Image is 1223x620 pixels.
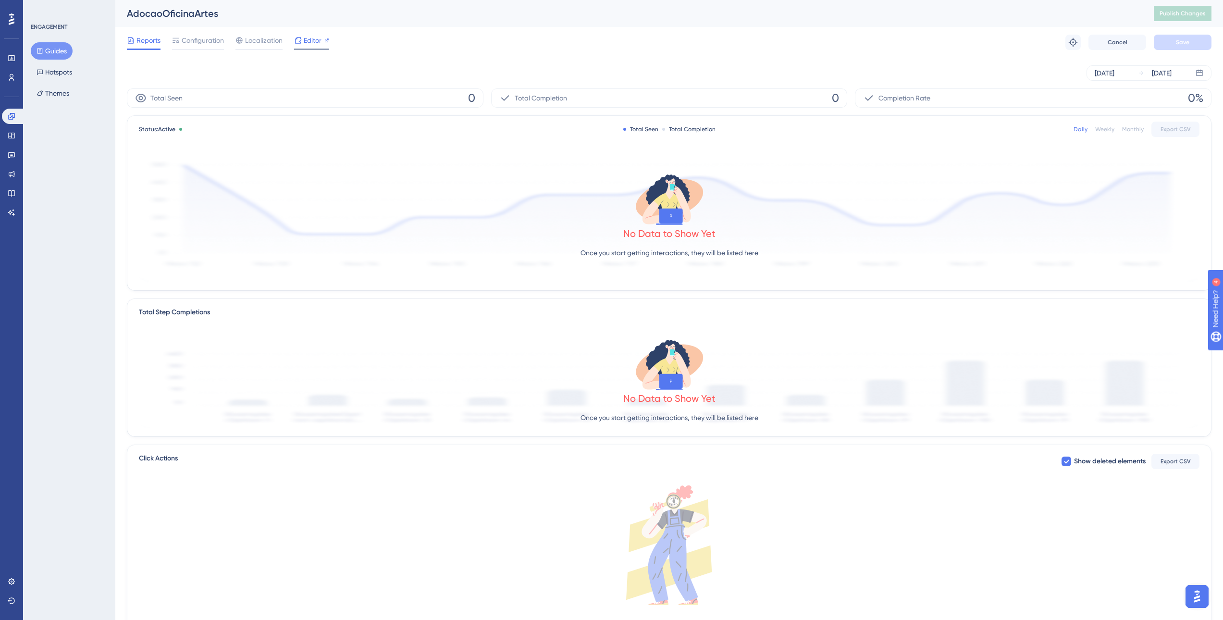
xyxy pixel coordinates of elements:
button: Save [1154,35,1211,50]
iframe: UserGuiding AI Assistant Launcher [1183,582,1211,611]
span: 0 [468,90,475,106]
button: Themes [31,85,75,102]
span: Cancel [1108,38,1127,46]
p: Once you start getting interactions, they will be listed here [581,247,758,259]
span: Export CSV [1161,458,1191,465]
span: Configuration [182,35,224,46]
span: Status: [139,125,175,133]
span: Click Actions [139,453,178,470]
div: AdocaoOficinaArtes [127,7,1130,20]
button: Export CSV [1151,454,1199,469]
div: Total Completion [662,125,716,133]
span: Completion Rate [878,92,930,104]
div: Daily [1074,125,1087,133]
div: ENGAGEMENT [31,23,67,31]
span: Editor [304,35,321,46]
span: Show deleted elements [1074,456,1146,467]
span: 0% [1188,90,1203,106]
span: Need Help? [23,2,60,14]
button: Export CSV [1151,122,1199,137]
div: Weekly [1095,125,1114,133]
span: Active [158,126,175,133]
span: Total Completion [515,92,567,104]
div: No Data to Show Yet [623,392,716,405]
div: Monthly [1122,125,1144,133]
div: Total Step Completions [139,307,210,318]
span: 0 [832,90,839,106]
span: Publish Changes [1160,10,1206,17]
span: Reports [136,35,161,46]
div: Total Seen [623,125,658,133]
p: Once you start getting interactions, they will be listed here [581,412,758,423]
button: Publish Changes [1154,6,1211,21]
span: Total Seen [150,92,183,104]
button: Hotspots [31,63,78,81]
div: 4 [67,5,70,12]
span: Save [1176,38,1189,46]
div: [DATE] [1095,67,1114,79]
span: Localization [245,35,283,46]
button: Cancel [1088,35,1146,50]
span: Export CSV [1161,125,1191,133]
button: Guides [31,42,73,60]
div: [DATE] [1152,67,1172,79]
div: No Data to Show Yet [623,227,716,240]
